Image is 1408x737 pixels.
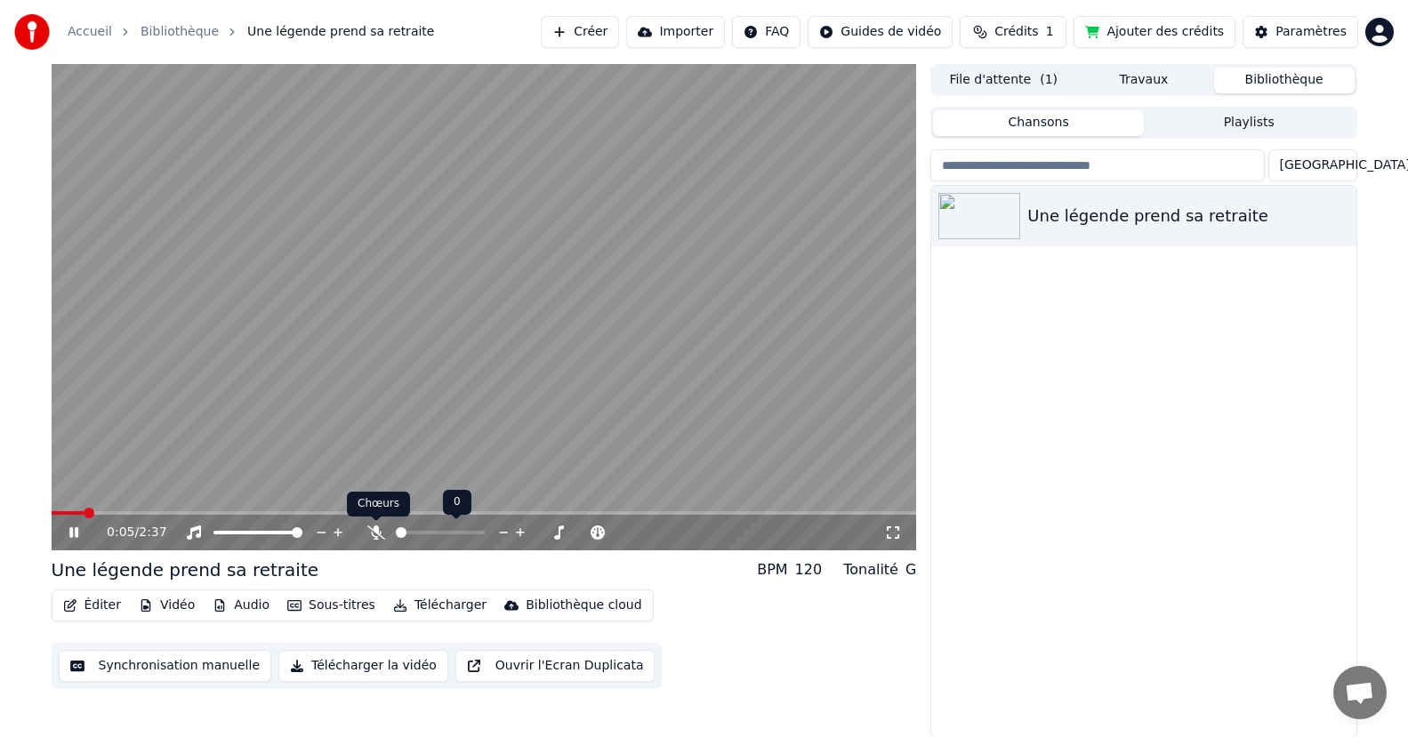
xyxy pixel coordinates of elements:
[795,559,823,581] div: 120
[1074,68,1214,93] button: Travaux
[443,490,471,515] div: 0
[933,110,1144,136] button: Chansons
[14,14,50,50] img: youka
[141,23,219,41] a: Bibliothèque
[1074,16,1235,48] button: Ajouter des crédits
[960,16,1066,48] button: Crédits1
[280,593,382,618] button: Sous-titres
[107,524,134,541] span: 0:05
[278,650,448,682] button: Télécharger la vidéo
[386,593,494,618] button: Télécharger
[107,524,149,541] div: /
[247,23,434,41] span: Une légende prend sa retraite
[1144,110,1355,136] button: Playlists
[526,597,641,614] div: Bibliothèque cloud
[139,524,166,541] span: 2:37
[843,559,898,581] div: Tonalité
[455,650,656,682] button: Ouvrir l'Ecran Duplicata
[905,559,916,581] div: G
[626,16,725,48] button: Importer
[1243,16,1358,48] button: Paramètres
[59,650,272,682] button: Synchronisation manuelle
[68,23,434,41] nav: breadcrumb
[757,559,787,581] div: BPM
[808,16,953,48] button: Guides de vidéo
[1214,68,1355,93] button: Bibliothèque
[1040,71,1058,89] span: ( 1 )
[1275,23,1347,41] div: Paramètres
[732,16,801,48] button: FAQ
[132,593,202,618] button: Vidéo
[1027,204,1348,228] div: Une légende prend sa retraite
[56,593,128,618] button: Éditer
[68,23,112,41] a: Accueil
[933,68,1074,93] button: File d'attente
[541,16,619,48] button: Créer
[52,557,319,582] div: Une légende prend sa retraite
[1333,666,1387,719] div: Ouvrir le chat
[994,23,1038,41] span: Crédits
[205,593,277,618] button: Audio
[347,492,410,517] div: Chœurs
[1046,23,1054,41] span: 1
